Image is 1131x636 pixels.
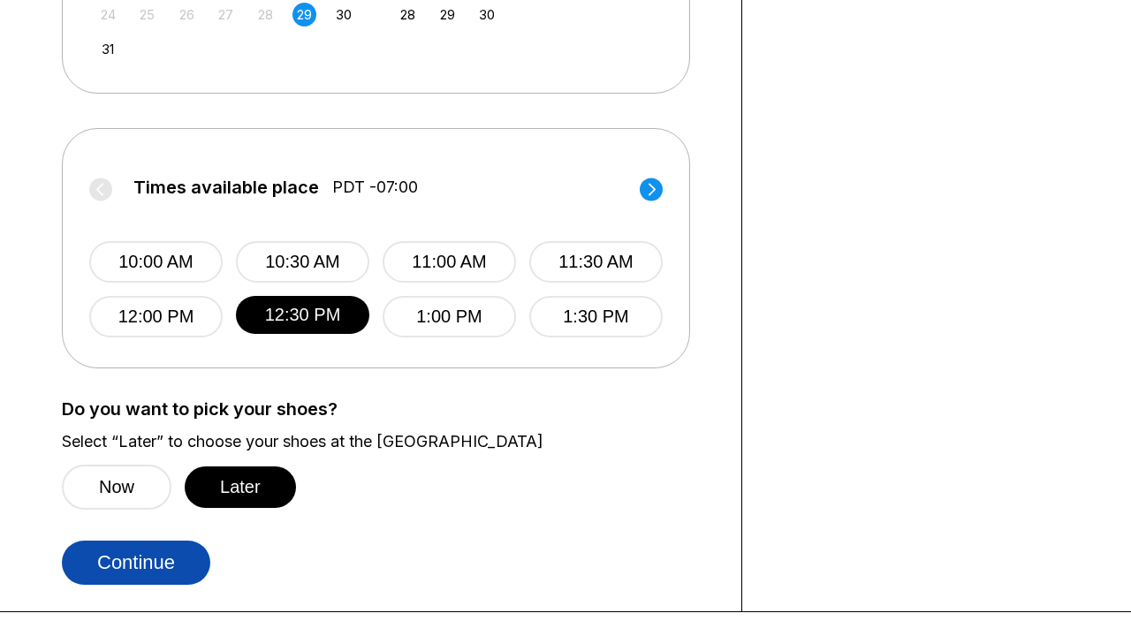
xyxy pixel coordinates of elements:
[529,296,663,337] button: 1:30 PM
[529,241,663,283] button: 11:30 AM
[89,296,223,337] button: 12:00 PM
[62,465,171,510] button: Now
[236,241,369,283] button: 10:30 AM
[185,466,296,508] button: Later
[236,296,369,334] button: 12:30 PM
[175,3,199,26] div: Not available Tuesday, August 26th, 2025
[133,178,319,197] span: Times available place
[62,541,210,585] button: Continue
[332,178,418,197] span: PDT -07:00
[62,399,715,419] label: Do you want to pick your shoes?
[332,3,356,26] div: Choose Saturday, August 30th, 2025
[292,3,316,26] div: Choose Friday, August 29th, 2025
[62,432,715,451] label: Select “Later” to choose your shoes at the [GEOGRAPHIC_DATA]
[254,3,277,26] div: Not available Thursday, August 28th, 2025
[135,3,159,26] div: Not available Monday, August 25th, 2025
[96,37,120,61] div: Choose Sunday, August 31st, 2025
[214,3,238,26] div: Not available Wednesday, August 27th, 2025
[436,3,459,26] div: Choose Monday, September 29th, 2025
[396,3,420,26] div: Choose Sunday, September 28th, 2025
[89,241,223,283] button: 10:00 AM
[383,296,516,337] button: 1:00 PM
[474,3,498,26] div: Choose Tuesday, September 30th, 2025
[96,3,120,26] div: Not available Sunday, August 24th, 2025
[383,241,516,283] button: 11:00 AM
